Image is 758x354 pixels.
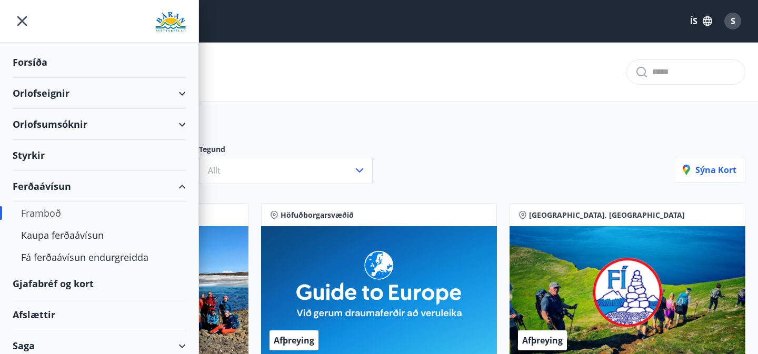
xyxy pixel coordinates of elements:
[684,12,718,31] button: ÍS
[720,8,745,34] button: S
[13,12,32,31] button: menu
[683,164,736,176] p: Sýna kort
[529,210,685,220] span: [GEOGRAPHIC_DATA], [GEOGRAPHIC_DATA]
[199,144,385,157] p: Tegund
[13,299,186,330] div: Afslættir
[13,109,186,140] div: Orlofsumsóknir
[13,171,186,202] div: Ferðaávísun
[13,268,186,299] div: Gjafabréf og kort
[21,224,177,246] div: Kaupa ferðaávísun
[155,12,186,33] img: union_logo
[281,210,354,220] span: Höfuðborgarsvæðið
[522,335,563,346] span: Afþreying
[208,165,221,176] span: Allt
[674,157,745,183] button: Sýna kort
[199,157,373,184] button: Allt
[731,15,735,27] span: S
[13,47,186,78] div: Forsíða
[274,335,314,346] span: Afþreying
[13,78,186,109] div: Orlofseignir
[21,246,177,268] div: Fá ferðaávísun endurgreidda
[13,140,186,171] div: Styrkir
[21,202,177,224] div: Framboð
